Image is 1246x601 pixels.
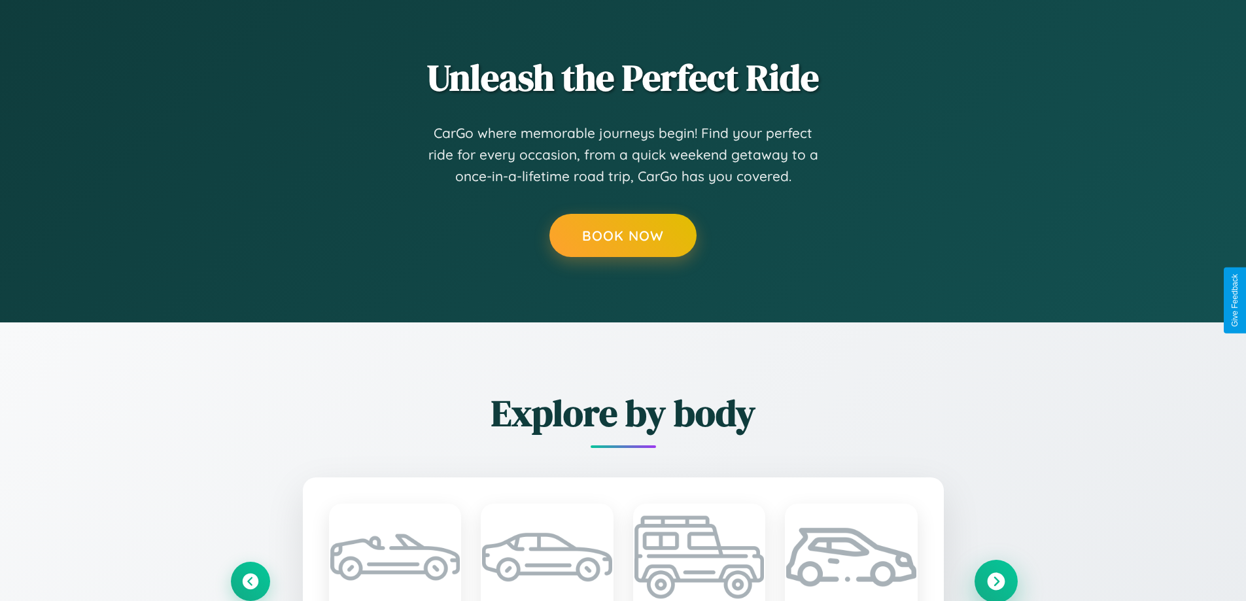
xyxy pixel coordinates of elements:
[549,214,697,257] button: Book Now
[427,122,820,188] p: CarGo where memorable journeys begin! Find your perfect ride for every occasion, from a quick wee...
[231,388,1016,438] h2: Explore by body
[231,52,1016,103] h2: Unleash the Perfect Ride
[1230,274,1239,327] div: Give Feedback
